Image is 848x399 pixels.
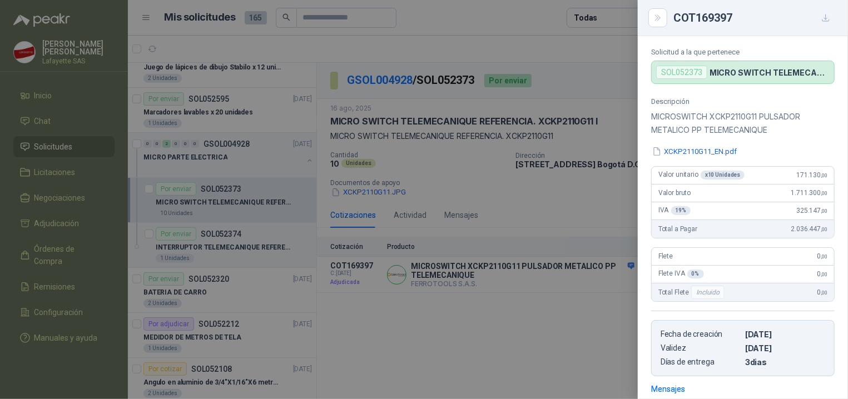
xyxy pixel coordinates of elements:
[661,357,741,367] p: Días de entrega
[687,270,704,278] div: 0 %
[817,270,827,278] span: 0
[821,253,827,260] span: ,00
[658,171,745,179] span: Valor unitario
[821,208,827,214] span: ,00
[791,225,827,233] span: 2.036.447
[817,252,827,260] span: 0
[658,252,673,260] span: Flete
[661,343,741,353] p: Validez
[691,286,725,299] div: Incluido
[796,171,827,179] span: 171.130
[651,110,835,137] p: MICROSWITCH XCKP2110G11 PULSADOR METALICO PP TELEMECANIQUE
[651,11,664,24] button: Close
[796,207,827,215] span: 325.147
[821,290,827,296] span: ,00
[821,226,827,232] span: ,00
[745,357,825,367] p: 3 dias
[821,172,827,178] span: ,00
[671,206,691,215] div: 19 %
[821,190,827,196] span: ,00
[651,97,835,106] p: Descripción
[791,189,827,197] span: 1.711.300
[656,66,707,79] div: SOL052373
[710,68,830,77] p: MICRO SWITCH TELEMECANIQUE REFERENCIA. XCKP2110G11 I
[661,330,741,339] p: Fecha de creación
[658,270,704,278] span: Flete IVA
[817,288,827,296] span: 0
[745,330,825,339] p: [DATE]
[658,206,691,215] span: IVA
[673,9,835,27] div: COT169397
[658,286,727,299] span: Total Flete
[701,171,745,179] div: x 10 Unidades
[651,48,835,56] p: Solicitud a la que pertenece
[821,271,827,277] span: ,00
[658,189,691,197] span: Valor bruto
[658,225,697,233] span: Total a Pagar
[651,146,738,157] button: XCKP2110G11_EN.pdf
[651,383,685,395] div: Mensajes
[745,343,825,353] p: [DATE]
